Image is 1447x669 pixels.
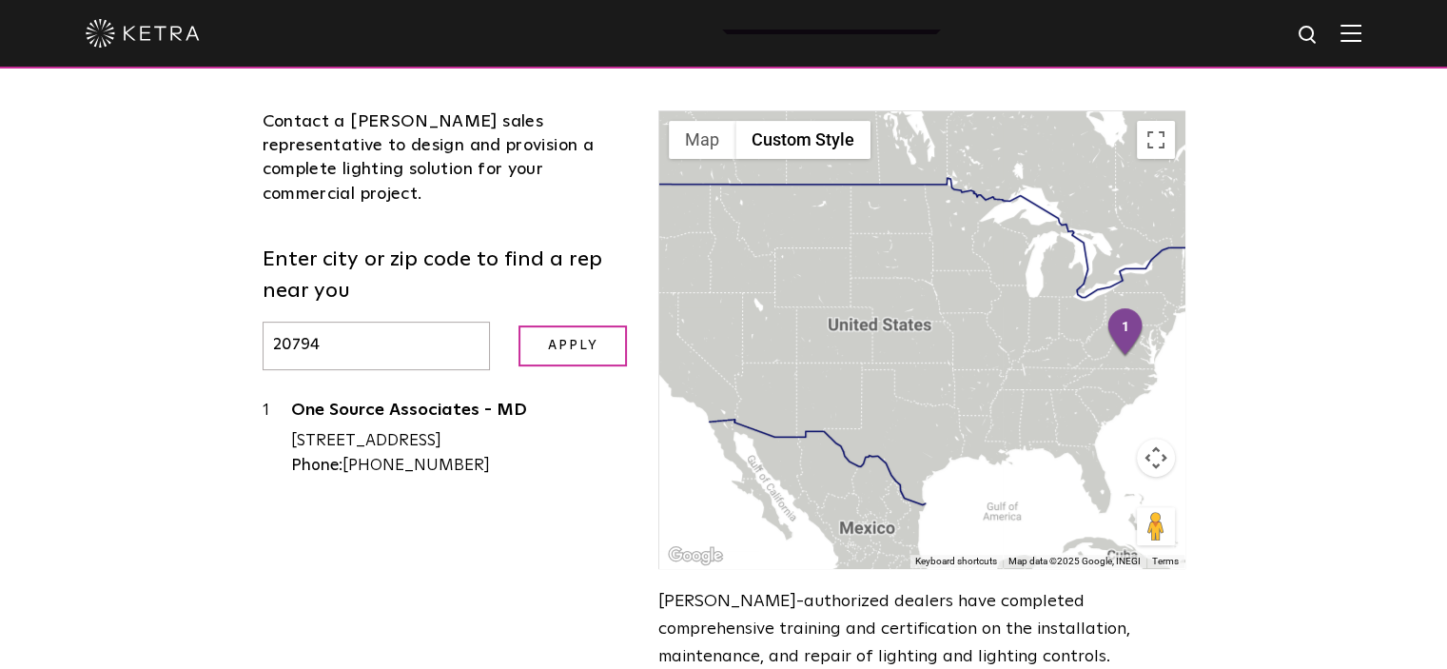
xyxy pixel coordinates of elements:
a: One Source Associates - MD [291,402,631,425]
button: Custom Style [735,121,870,159]
img: Hamburger%20Nav.svg [1340,24,1361,42]
div: 1 [263,399,291,479]
strong: Phone: [291,458,342,474]
a: Open this area in Google Maps (opens a new window) [664,543,727,568]
input: Apply [518,325,627,366]
input: Enter city or zip code [263,322,491,370]
button: Toggle fullscreen view [1137,121,1175,159]
div: Contact a [PERSON_NAME] sales representative to design and provision a complete lighting solution... [263,110,631,207]
span: Map data ©2025 Google, INEGI [1008,556,1141,566]
label: Enter city or zip code to find a rep near you [263,245,631,307]
img: Google [664,543,727,568]
img: ketra-logo-2019-white [86,19,200,48]
div: 1 [1105,307,1145,359]
button: Keyboard shortcuts [915,555,997,568]
div: [PHONE_NUMBER] [291,454,631,479]
button: Drag Pegman onto the map to open Street View [1137,507,1175,545]
button: Show street map [669,121,735,159]
a: Terms [1152,556,1179,566]
div: [STREET_ADDRESS] [291,429,631,454]
img: search icon [1297,24,1320,48]
button: Map camera controls [1137,439,1175,477]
